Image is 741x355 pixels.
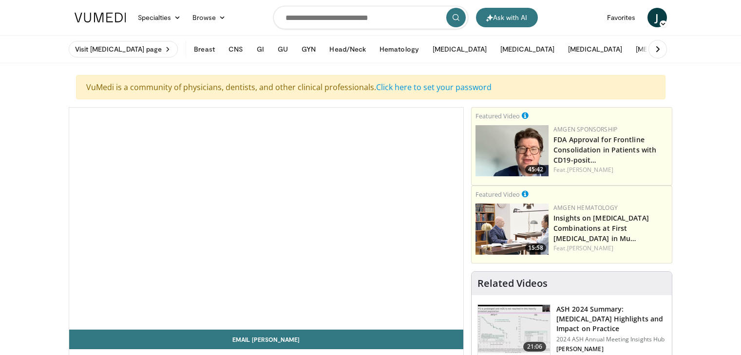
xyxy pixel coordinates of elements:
[647,8,667,27] a: J
[75,13,126,22] img: VuMedi Logo
[475,204,549,255] a: 15:58
[273,6,468,29] input: Search topics, interventions
[475,125,549,176] img: 0487cae3-be8e-480d-8894-c5ed9a1cba93.png.150x105_q85_crop-smart_upscale.png
[69,108,464,330] video-js: Video Player
[475,112,520,120] small: Featured Video
[475,125,549,176] a: 45:42
[556,336,666,343] p: 2024 ASH Annual Meeting Insights Hub
[567,166,613,174] a: [PERSON_NAME]
[427,39,493,59] button: [MEDICAL_DATA]
[132,8,187,27] a: Specialties
[475,190,520,199] small: Featured Video
[553,244,668,253] div: Feat.
[475,204,549,255] img: 9d2930a7-d6f2-468a-930e-ee4a3f7aed3e.png.150x105_q85_crop-smart_upscale.png
[567,244,613,252] a: [PERSON_NAME]
[494,39,560,59] button: [MEDICAL_DATA]
[553,166,668,174] div: Feat.
[187,8,231,27] a: Browse
[556,345,666,353] p: [PERSON_NAME]
[562,39,628,59] button: [MEDICAL_DATA]
[553,213,649,243] a: Insights on [MEDICAL_DATA] Combinations at First [MEDICAL_DATA] in Mu…
[601,8,642,27] a: Favorites
[553,204,618,212] a: Amgen Hematology
[523,342,547,352] span: 21:06
[69,41,178,57] a: Visit [MEDICAL_DATA] page
[376,82,492,93] a: Click here to set your password
[76,75,665,99] div: VuMedi is a community of physicians, dentists, and other clinical professionals.
[553,135,656,165] a: FDA Approval for Frontline Consolidation in Patients with CD19-posit…
[251,39,270,59] button: GI
[223,39,249,59] button: CNS
[188,39,220,59] button: Breast
[323,39,372,59] button: Head/Neck
[556,304,666,334] h3: ASH 2024 Summary: [MEDICAL_DATA] Highlights and Impact on Practice
[272,39,294,59] button: GU
[374,39,425,59] button: Hematology
[69,330,464,349] a: Email [PERSON_NAME]
[525,165,546,174] span: 45:42
[630,39,696,59] button: [MEDICAL_DATA]
[553,125,617,133] a: Amgen Sponsorship
[476,8,538,27] button: Ask with AI
[477,278,548,289] h4: Related Videos
[296,39,322,59] button: GYN
[525,243,546,252] span: 15:58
